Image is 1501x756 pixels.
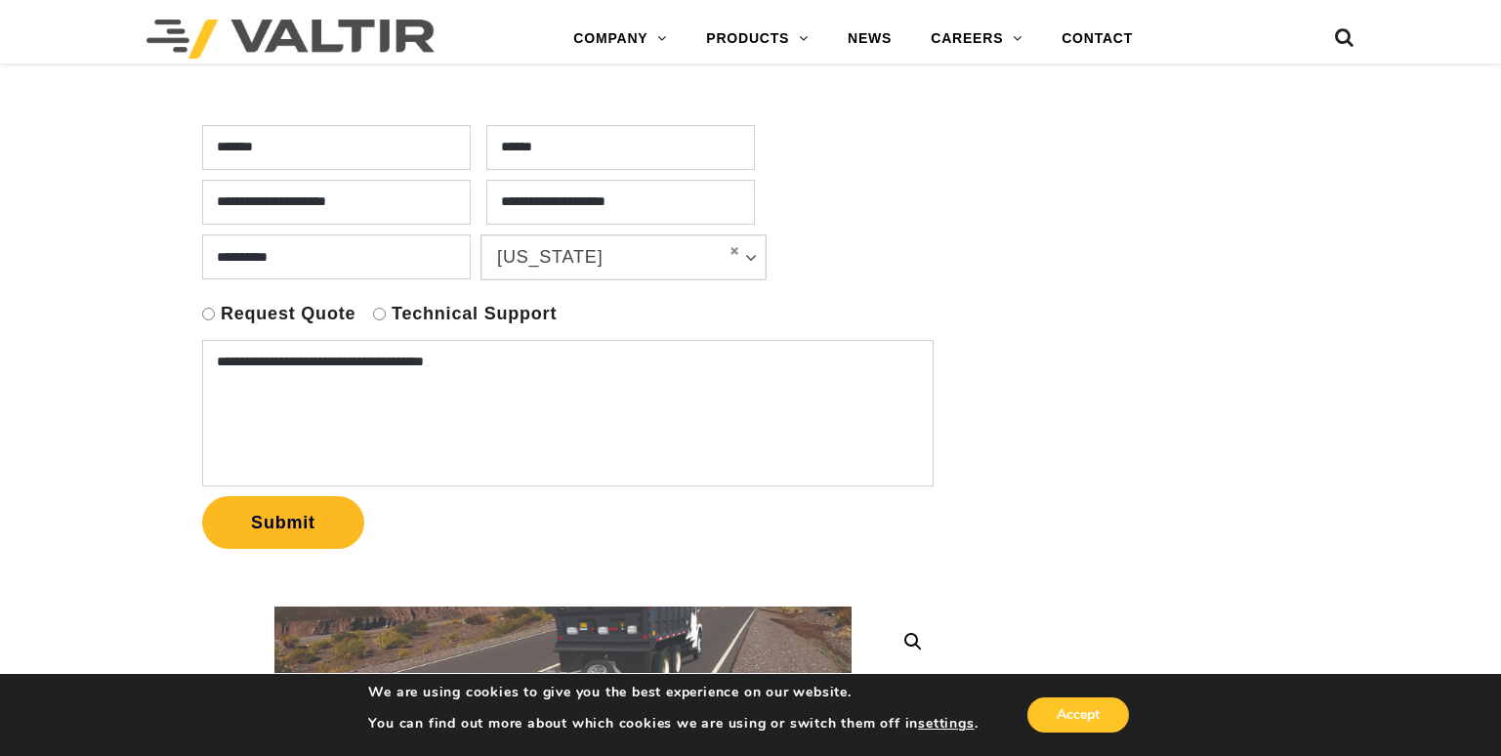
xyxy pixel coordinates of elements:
a: COMPANY [554,20,687,59]
a: PRODUCTS [687,20,828,59]
span: [US_STATE] [497,244,714,270]
a: NEWS [828,20,911,59]
label: Request Quote [221,303,355,325]
button: settings [918,715,974,733]
p: We are using cookies to give you the best experience on our website. [368,684,978,701]
a: CAREERS [911,20,1042,59]
label: Technical Support [392,303,557,325]
button: Accept [1027,697,1129,733]
button: Submit [202,496,364,549]
a: [US_STATE] [481,235,766,279]
p: You can find out more about which cookies we are using or switch them off in . [368,715,978,733]
a: CONTACT [1042,20,1152,59]
img: Valtir [146,20,435,59]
